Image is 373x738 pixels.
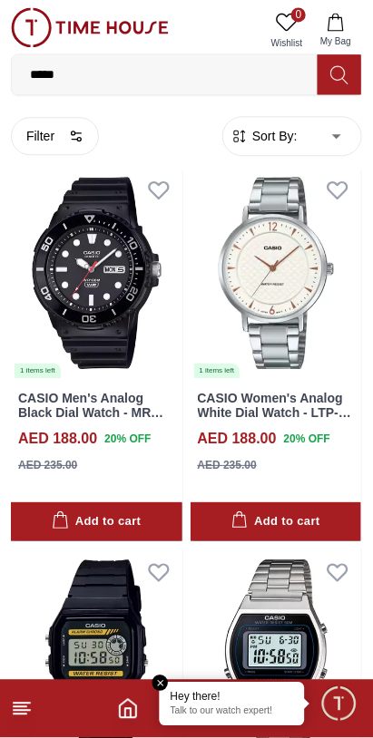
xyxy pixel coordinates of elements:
[152,675,169,692] em: Close tooltip
[313,34,358,48] span: My Bag
[291,7,306,22] span: 0
[15,364,61,378] div: 1 items left
[284,431,330,447] span: 20 % OFF
[52,511,141,532] div: Add to cart
[309,7,362,53] button: My Bag
[198,428,277,450] h4: AED 188.00
[198,391,352,436] a: CASIO Women's Analog White Dial Watch - LTP-VT04D-7A
[171,690,294,704] div: Hey there!
[264,7,309,53] a: 0Wishlist
[11,166,182,380] a: CASIO Men's Analog Black Dial Watch - MRW-230H-1E1VDF1 items left
[11,117,99,155] button: Filter
[18,457,77,473] div: AED 235.00
[249,127,298,145] span: Sort By:
[11,166,182,380] img: CASIO Men's Analog Black Dial Watch - MRW-230H-1E1VDF
[191,166,362,380] a: CASIO Women's Analog White Dial Watch - LTP-VT04D-7A1 items left
[11,7,169,47] img: ...
[198,457,257,473] div: AED 235.00
[231,127,298,145] button: Sort By:
[191,502,362,541] button: Add to cart
[191,166,362,380] img: CASIO Women's Analog White Dial Watch - LTP-VT04D-7A
[18,428,97,450] h4: AED 188.00
[117,698,139,720] a: Home
[264,36,309,50] span: Wishlist
[171,706,294,719] p: Talk to our watch expert!
[319,685,359,724] div: Chat Widget
[231,511,320,532] div: Add to cart
[11,502,182,541] button: Add to cart
[18,391,167,436] a: CASIO Men's Analog Black Dial Watch - MRW-230H-1E1VDF
[104,431,151,447] span: 20 % OFF
[194,364,240,378] div: 1 items left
